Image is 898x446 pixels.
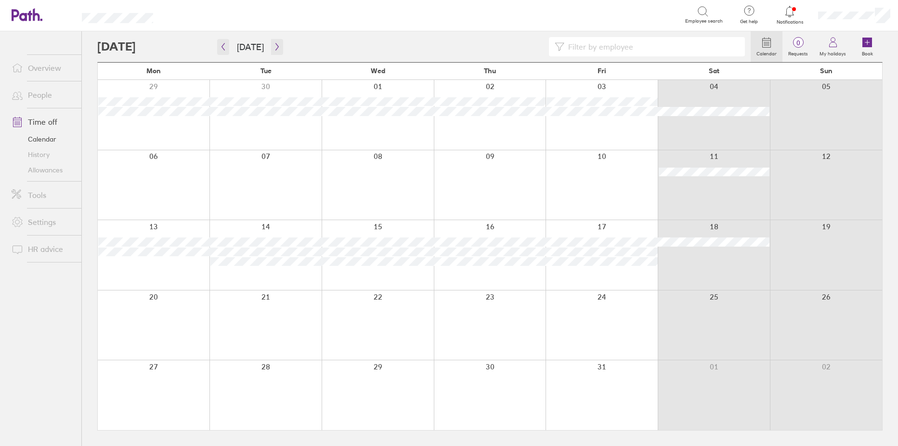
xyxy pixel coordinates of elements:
span: Fri [598,67,606,75]
span: Tue [260,67,272,75]
a: People [4,85,81,105]
span: Sun [820,67,833,75]
button: [DATE] [229,39,272,55]
a: 0Requests [782,31,814,62]
a: HR advice [4,239,81,259]
label: Book [856,48,879,57]
span: Notifications [774,19,806,25]
a: Tools [4,185,81,205]
a: Calendar [751,31,782,62]
div: Search [179,10,204,19]
a: Notifications [774,5,806,25]
span: Employee search [685,18,723,24]
span: Wed [371,67,385,75]
span: Sat [709,67,719,75]
a: Settings [4,212,81,232]
label: My holidays [814,48,852,57]
label: Requests [782,48,814,57]
a: Overview [4,58,81,78]
span: 0 [782,39,814,47]
input: Filter by employee [564,38,739,56]
label: Calendar [751,48,782,57]
a: Calendar [4,131,81,147]
a: Time off [4,112,81,131]
span: Mon [146,67,161,75]
a: My holidays [814,31,852,62]
a: Book [852,31,883,62]
span: Thu [484,67,496,75]
span: Get help [733,19,765,25]
a: History [4,147,81,162]
a: Allowances [4,162,81,178]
